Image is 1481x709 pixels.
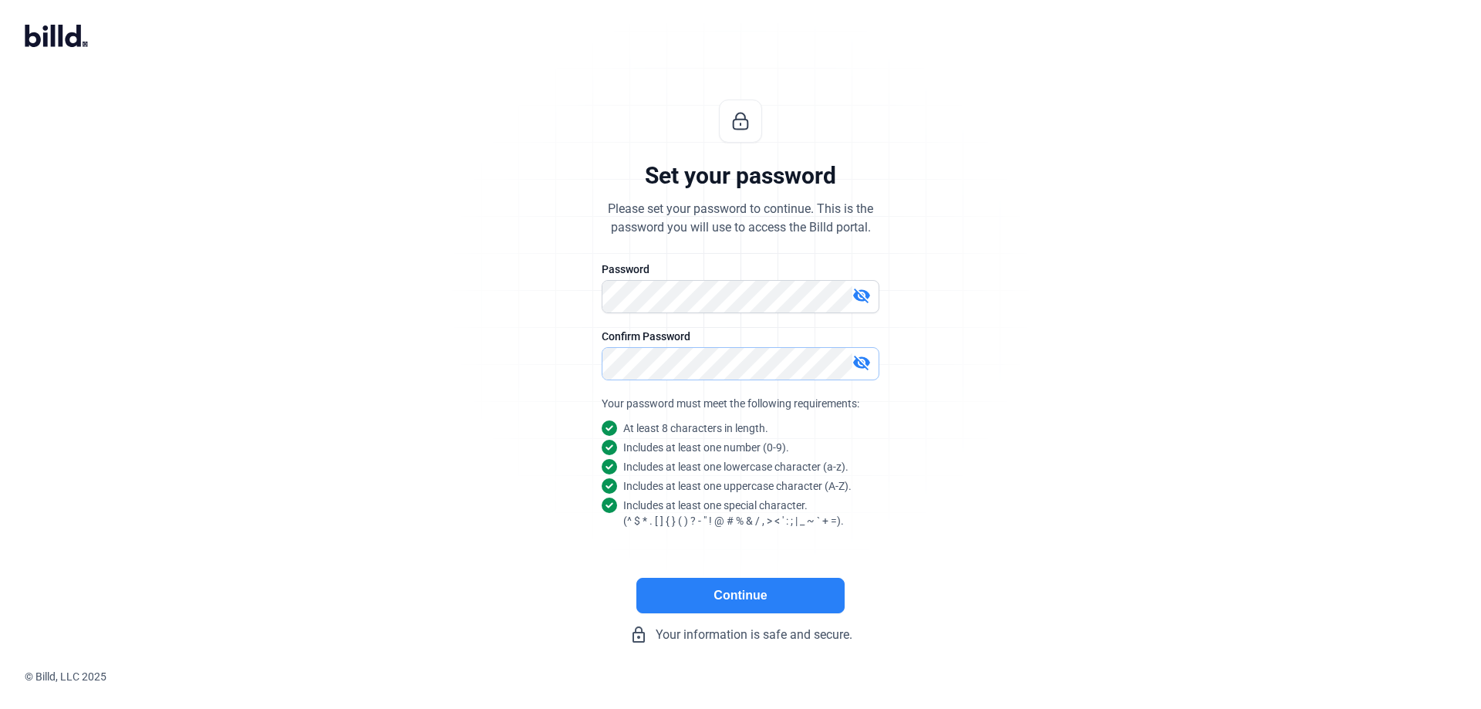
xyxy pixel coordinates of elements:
[852,286,871,305] mat-icon: visibility_off
[636,578,845,613] button: Continue
[608,200,873,237] div: Please set your password to continue. This is the password you will use to access the Billd portal.
[602,396,879,411] div: Your password must meet the following requirements:
[623,459,848,474] snap: Includes at least one lowercase character (a-z).
[852,353,871,372] mat-icon: visibility_off
[629,626,648,644] mat-icon: lock_outline
[623,478,852,494] snap: Includes at least one uppercase character (A-Z).
[25,669,1481,684] div: © Billd, LLC 2025
[623,440,789,455] snap: Includes at least one number (0-9).
[623,420,768,436] snap: At least 8 characters in length.
[602,262,879,277] div: Password
[623,498,844,528] snap: Includes at least one special character. (^ $ * . [ ] { } ( ) ? - " ! @ # % & / , > < ' : ; | _ ~...
[509,626,972,644] div: Your information is safe and secure.
[645,161,836,191] div: Set your password
[602,329,879,344] div: Confirm Password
